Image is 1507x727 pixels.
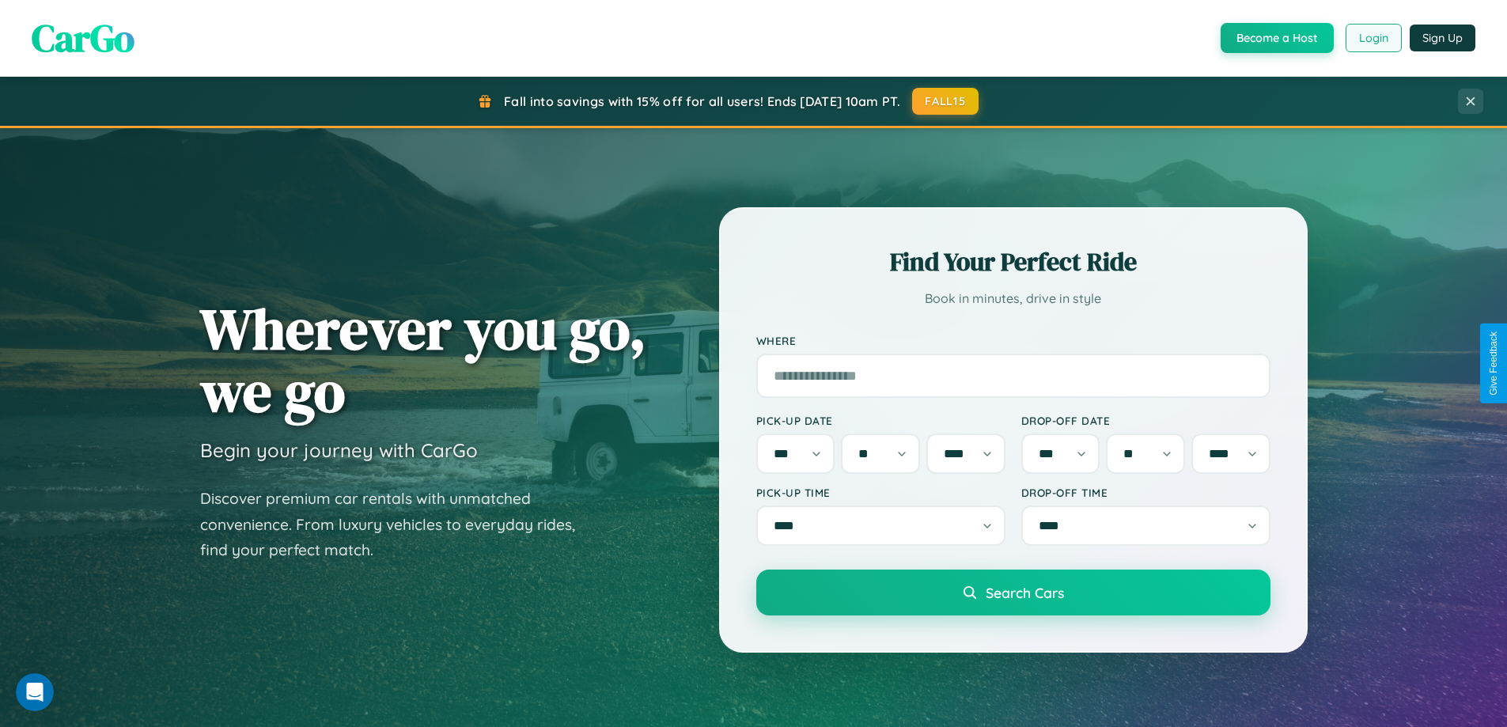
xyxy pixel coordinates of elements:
button: FALL15 [912,88,979,115]
label: Where [756,334,1270,347]
button: Become a Host [1221,23,1334,53]
button: Login [1346,24,1402,52]
p: Discover premium car rentals with unmatched convenience. From luxury vehicles to everyday rides, ... [200,486,596,563]
h1: Wherever you go, we go [200,297,646,422]
div: Give Feedback [1488,331,1499,396]
label: Pick-up Date [756,414,1005,427]
iframe: Intercom live chat [16,673,54,711]
h3: Begin your journey with CarGo [200,438,478,462]
p: Book in minutes, drive in style [756,287,1270,310]
h2: Find Your Perfect Ride [756,244,1270,279]
label: Drop-off Date [1021,414,1270,427]
label: Pick-up Time [756,486,1005,499]
button: Search Cars [756,570,1270,615]
span: Search Cars [986,584,1064,601]
button: Sign Up [1410,25,1475,51]
span: CarGo [32,12,134,64]
span: Fall into savings with 15% off for all users! Ends [DATE] 10am PT. [504,93,900,109]
label: Drop-off Time [1021,486,1270,499]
